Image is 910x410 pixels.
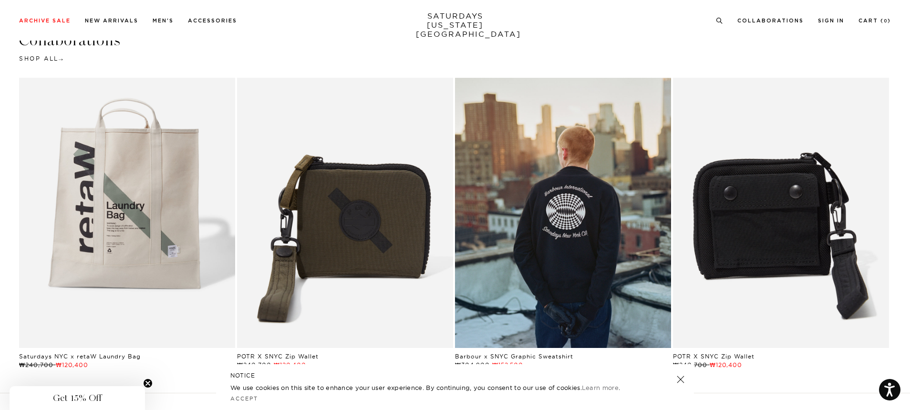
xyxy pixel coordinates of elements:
div: Get 15% OffClose teaser [10,386,145,410]
span: ₩120,400 [274,361,307,368]
a: Saturdays NYC x retaW Laundry Bag [19,353,141,360]
span: ₩304,900 [455,361,490,368]
a: Collaborations [737,18,804,23]
a: Shop All [19,55,63,62]
a: POTR X SNYC Zip Wallet [673,353,755,360]
a: New Arrivals [85,18,138,23]
span: ₩120,400 [710,361,743,368]
span: ₩152,500 [492,361,524,368]
button: Close teaser [143,378,153,388]
a: SATURDAYS[US_STATE][GEOGRAPHIC_DATA] [416,11,495,39]
span: ₩240,700 [237,361,271,368]
a: Barbour x SNYC Graphic Sweatshirt [455,353,573,360]
span: ₩240,700 [19,361,53,368]
p: We use cookies on this site to enhance your user experience. By continuing, you consent to our us... [230,383,646,392]
small: 0 [884,19,888,23]
a: Men's [153,18,174,23]
span: Get 15% Off [53,392,102,404]
h5: NOTICE [230,371,680,380]
div: Black | POTR X SNYC Zip Wallet | Saturdays NYC [673,78,889,348]
span: ₩120,400 [56,361,89,368]
a: Accessories [188,18,237,23]
a: POTR X SNYC Zip Wallet [237,353,319,360]
a: Cart (0) [858,18,891,23]
a: Sign In [818,18,844,23]
a: Learn more [582,384,619,391]
span: ₩240,700 [673,361,707,368]
h3: Collaborations [19,32,891,48]
a: Accept [230,395,258,402]
a: Archive Sale [19,18,71,23]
